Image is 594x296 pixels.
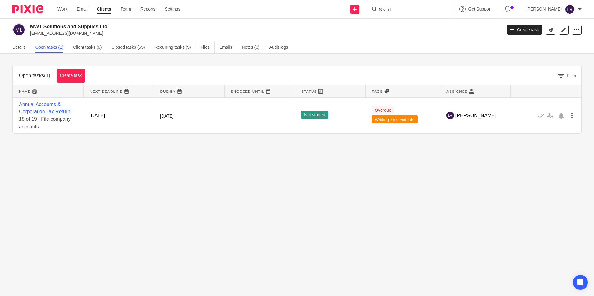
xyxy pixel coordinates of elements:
[447,110,454,117] img: svg%3E
[506,25,542,35] a: Create task
[111,41,149,53] a: Closed tasks (55)
[30,23,404,30] h2: MWT Solutions and Supplies Ltd
[96,6,111,12] a: Clients
[528,6,562,12] p: [PERSON_NAME]
[301,89,316,93] span: Status
[139,6,155,12] a: Reports
[567,73,577,78] span: Filter
[154,41,195,53] a: Recurring tasks (9)
[300,109,329,116] span: Not started
[268,41,292,53] a: Audit logs
[12,23,25,36] img: svg%3E
[164,6,181,12] a: Settings
[57,6,67,12] a: Work
[160,111,173,115] span: [DATE]
[77,6,87,12] a: Email
[19,114,63,125] span: 18 of 19 · File company accounts
[456,110,490,116] span: [PERSON_NAME]
[73,41,107,53] a: Client tasks (0)
[200,41,214,53] a: Files
[83,97,154,129] td: [DATE]
[230,89,263,93] span: Snoozed Until
[30,30,497,36] p: [EMAIL_ADDRESS][DOMAIN_NAME]
[120,6,130,12] a: Team
[219,41,236,53] a: Emails
[565,4,575,14] img: svg%3E
[35,41,68,53] a: Open tasks (1)
[469,7,493,11] span: Get Support
[379,7,435,13] input: Search
[371,113,418,121] span: Waiting for client info
[19,102,64,112] a: Annual Accounts & Corporation Tax Return
[241,41,263,53] a: Notes (3)
[12,5,43,13] img: Pixie
[371,89,382,93] span: Tags
[57,69,86,83] a: Create task
[371,104,394,112] span: Overdue
[45,73,51,78] span: (1)
[19,72,51,79] h1: Open tasks
[12,41,31,53] a: Details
